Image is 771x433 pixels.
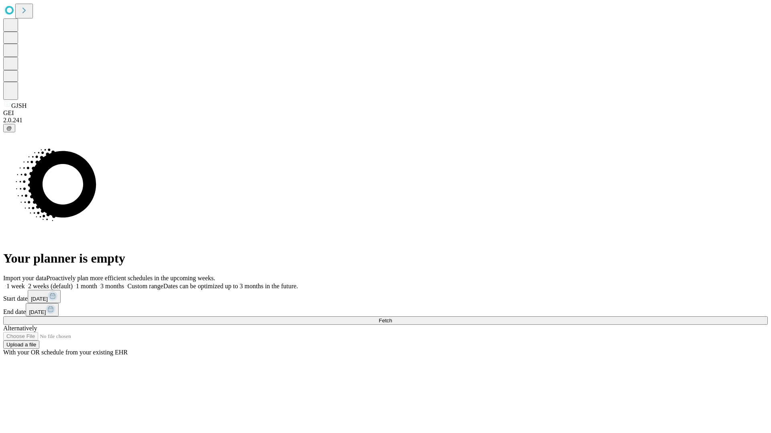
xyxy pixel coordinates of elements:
button: Fetch [3,316,768,325]
div: Start date [3,290,768,303]
span: [DATE] [29,309,46,315]
div: GEI [3,109,768,117]
button: [DATE] [26,303,59,316]
div: 2.0.241 [3,117,768,124]
span: With your OR schedule from your existing EHR [3,349,128,356]
span: 1 month [76,283,97,289]
span: Dates can be optimized up to 3 months in the future. [163,283,298,289]
span: [DATE] [31,296,48,302]
span: Import your data [3,275,47,281]
span: @ [6,125,12,131]
span: 3 months [100,283,124,289]
span: 1 week [6,283,25,289]
button: Upload a file [3,340,39,349]
span: 2 weeks (default) [28,283,73,289]
button: @ [3,124,15,132]
button: [DATE] [28,290,61,303]
span: Fetch [379,318,392,324]
span: Custom range [127,283,163,289]
span: Proactively plan more efficient schedules in the upcoming weeks. [47,275,215,281]
span: Alternatively [3,325,37,332]
span: GJSH [11,102,27,109]
div: End date [3,303,768,316]
h1: Your planner is empty [3,251,768,266]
